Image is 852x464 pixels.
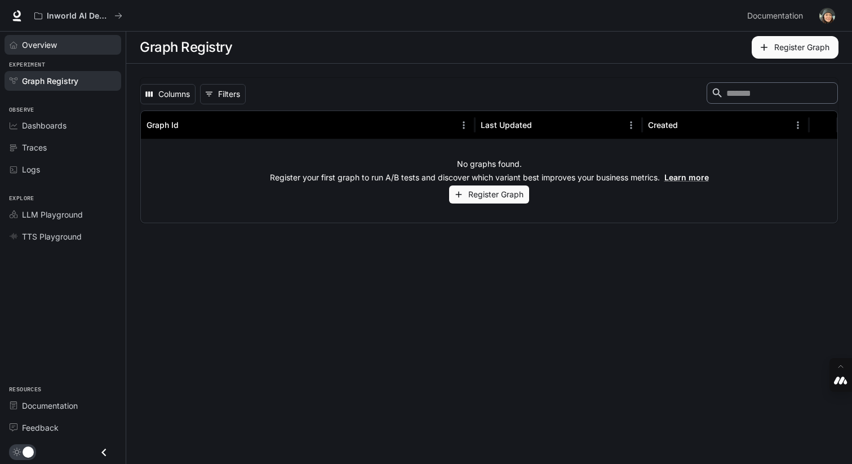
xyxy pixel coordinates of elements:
p: Register your first graph to run A/B tests and discover which variant best improves your business... [270,172,709,183]
span: TTS Playground [22,231,82,242]
span: Dark mode toggle [23,445,34,458]
a: Documentation [5,396,121,416]
button: Sort [533,117,550,134]
button: Menu [789,117,806,134]
a: Documentation [743,5,811,27]
div: Search [707,82,838,106]
div: Created [648,120,678,130]
h1: Graph Registry [140,36,232,59]
span: Dashboards [22,120,66,131]
button: Register Graph [752,36,838,59]
a: Dashboards [5,116,121,135]
span: Documentation [22,400,78,412]
button: Select columns [140,84,196,104]
span: Feedback [22,422,59,434]
div: Last Updated [481,120,532,130]
span: Overview [22,39,57,51]
span: Documentation [747,9,803,23]
a: LLM Playground [5,205,121,224]
button: Show filters [200,84,246,104]
p: No graphs found. [457,158,522,170]
img: User avatar [819,8,835,24]
button: Menu [455,117,472,134]
a: TTS Playground [5,227,121,246]
span: Graph Registry [22,75,78,87]
button: All workspaces [29,5,127,27]
a: Learn more [664,173,709,182]
a: Graph Registry [5,71,121,91]
a: Overview [5,35,121,55]
a: Feedback [5,418,121,438]
button: Close drawer [91,441,117,464]
button: Sort [679,117,696,134]
span: Traces [22,142,47,153]
p: Inworld AI Demos [47,11,110,21]
span: Logs [22,163,40,175]
button: Register Graph [449,185,529,204]
button: User avatar [816,5,838,27]
button: Sort [180,117,197,134]
a: Traces [5,138,121,157]
div: Graph Id [147,120,179,130]
a: Logs [5,160,121,179]
button: Menu [623,117,640,134]
span: LLM Playground [22,209,83,220]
